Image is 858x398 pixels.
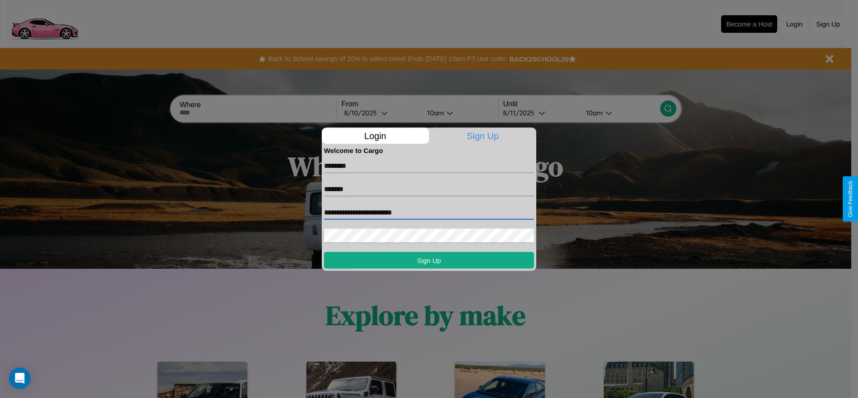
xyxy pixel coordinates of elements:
[847,181,854,217] div: Give Feedback
[324,146,534,154] h4: Welcome to Cargo
[9,367,31,389] div: Open Intercom Messenger
[322,127,429,144] p: Login
[324,252,534,268] button: Sign Up
[429,127,537,144] p: Sign Up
